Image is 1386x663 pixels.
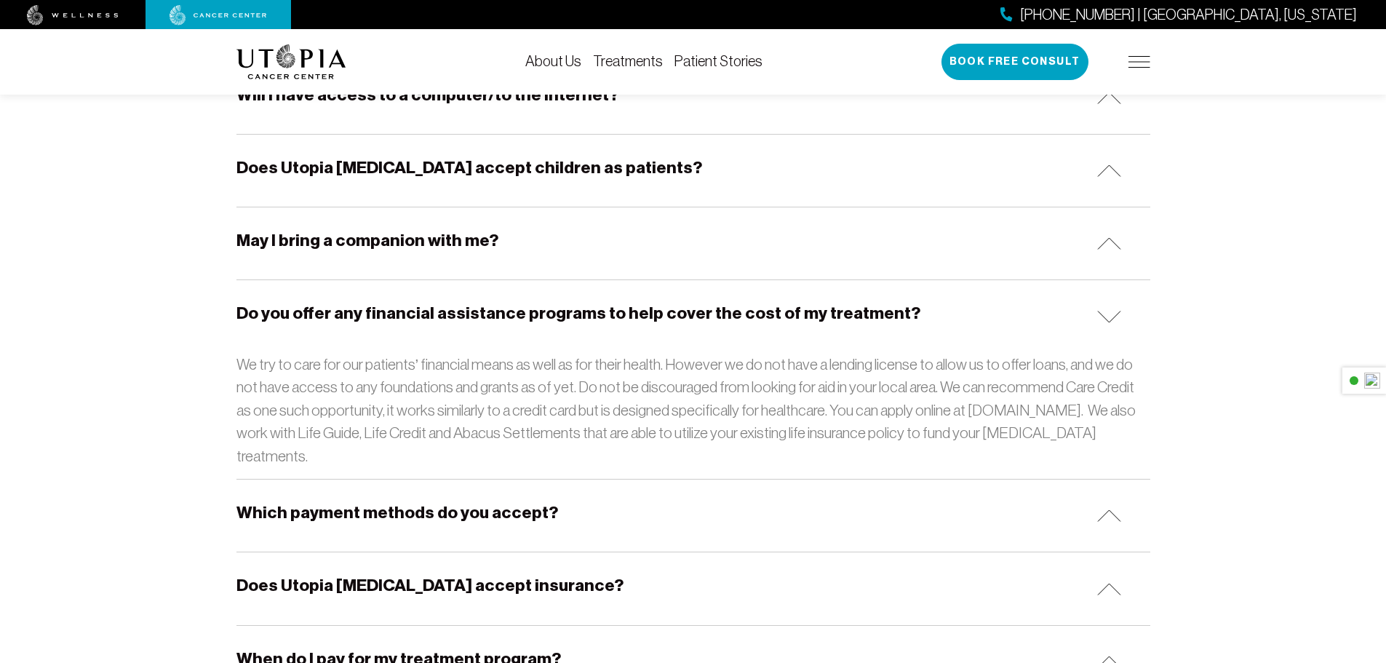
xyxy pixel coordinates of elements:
h5: Does Utopia [MEDICAL_DATA] accept children as patients? [236,156,702,179]
img: icon [1097,237,1121,250]
img: icon [1097,509,1121,522]
img: icon [1097,92,1121,104]
img: logo [236,44,346,79]
img: wellness [27,5,119,25]
span: [PHONE_NUMBER] | [GEOGRAPHIC_DATA], [US_STATE] [1020,4,1357,25]
h5: Does Utopia [MEDICAL_DATA] accept insurance? [236,574,624,597]
h5: Will I have access to a computer/to the internet? [236,84,618,106]
iframe: To enrich screen reader interactions, please activate Accessibility in Grammarly extension settings [1110,100,1386,663]
button: Book Free Consult [941,44,1088,80]
p: We try to care for our patients’ financial means as well as for their health. However we do not h... [236,353,1150,468]
h5: Do you offer any financial assistance programs to help cover the cost of my treatment? [236,302,920,325]
img: icon [1097,164,1121,177]
h5: Which payment methods do you accept? [236,501,558,524]
a: [PHONE_NUMBER] | [GEOGRAPHIC_DATA], [US_STATE] [1000,4,1357,25]
img: icon [1097,583,1121,595]
a: Patient Stories [674,53,762,69]
img: cancer center [170,5,267,25]
img: icon [1097,311,1121,323]
img: icon-hamburger [1128,56,1150,68]
h5: May I bring a companion with me? [236,229,498,252]
a: About Us [525,53,581,69]
a: Treatments [593,53,663,69]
